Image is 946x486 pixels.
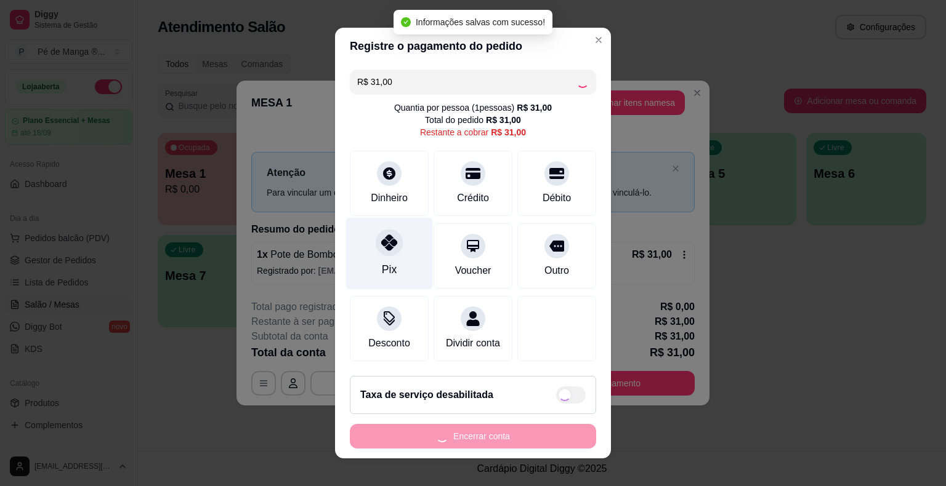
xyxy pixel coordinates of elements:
[457,191,489,205] div: Crédito
[491,126,526,138] div: R$ 31,00
[576,76,589,88] div: Loading
[589,30,608,50] button: Close
[420,126,526,138] div: Restante a cobrar
[401,17,411,27] span: check-circle
[382,261,397,277] div: Pix
[544,263,569,278] div: Outro
[416,17,545,27] span: Informações salvas com sucesso!
[368,336,410,351] div: Desconto
[543,191,571,205] div: Débito
[357,70,576,94] input: Ex.: hambúrguer de cordeiro
[335,28,611,65] header: Registre o pagamento do pedido
[425,114,521,126] div: Total do pedido
[517,102,552,114] div: R$ 31,00
[455,263,491,278] div: Voucher
[446,336,500,351] div: Dividir conta
[486,114,521,126] div: R$ 31,00
[394,102,552,114] div: Quantia por pessoa ( 1 pessoas)
[360,388,493,402] h2: Taxa de serviço desabilitada
[371,191,408,205] div: Dinheiro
